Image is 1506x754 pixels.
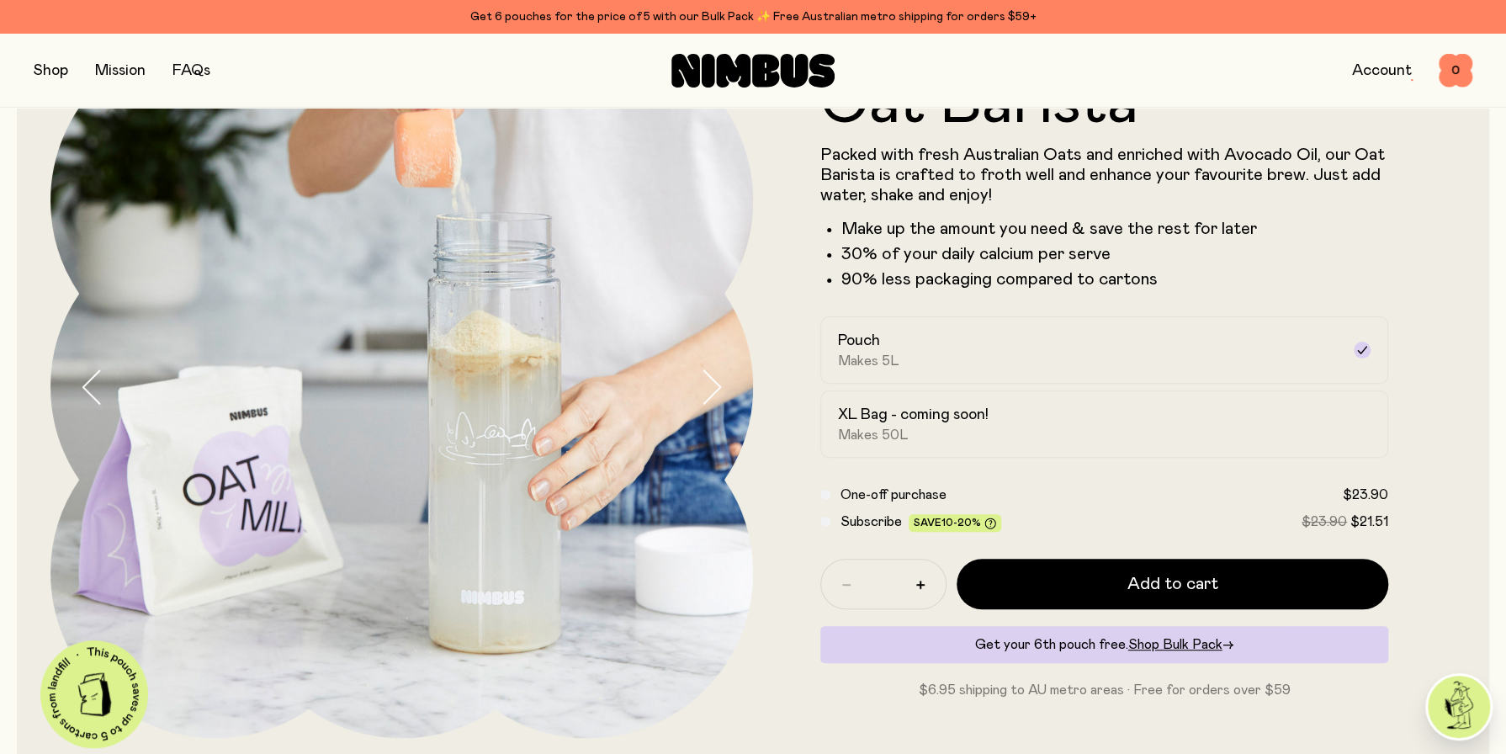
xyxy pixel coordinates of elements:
span: $23.90 [1343,488,1388,502]
h2: XL Bag - coming soon! [838,405,989,425]
a: Mission [95,63,146,78]
button: Add to cart [957,559,1388,609]
span: Subscribe [840,515,902,528]
span: $23.90 [1302,515,1347,528]
a: Shop Bulk Pack→ [1128,638,1234,651]
img: agent [1428,676,1490,738]
li: 30% of your daily calcium per serve [841,244,1388,264]
a: FAQs [172,63,210,78]
span: One-off purchase [840,488,947,502]
div: Get your 6th pouch free. [820,626,1388,663]
span: Makes 5L [838,353,899,369]
span: Makes 50L [838,427,909,443]
span: Shop Bulk Pack [1128,638,1222,651]
p: $6.95 shipping to AU metro areas · Free for orders over $59 [820,680,1388,700]
span: Add to cart [1127,572,1218,596]
li: 90% less packaging compared to cartons [841,269,1388,289]
h2: Pouch [838,331,880,351]
div: Get 6 pouches for the price of 5 with our Bulk Pack ✨ Free Australian metro shipping for orders $59+ [34,7,1472,27]
p: Packed with fresh Australian Oats and enriched with Avocado Oil, our Oat Barista is crafted to fr... [820,145,1388,205]
span: Save [914,518,996,530]
button: 0 [1439,54,1472,88]
span: $21.51 [1350,515,1388,528]
span: 10-20% [941,518,981,528]
a: Account [1352,63,1412,78]
li: Make up the amount you need & save the rest for later [841,219,1388,239]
